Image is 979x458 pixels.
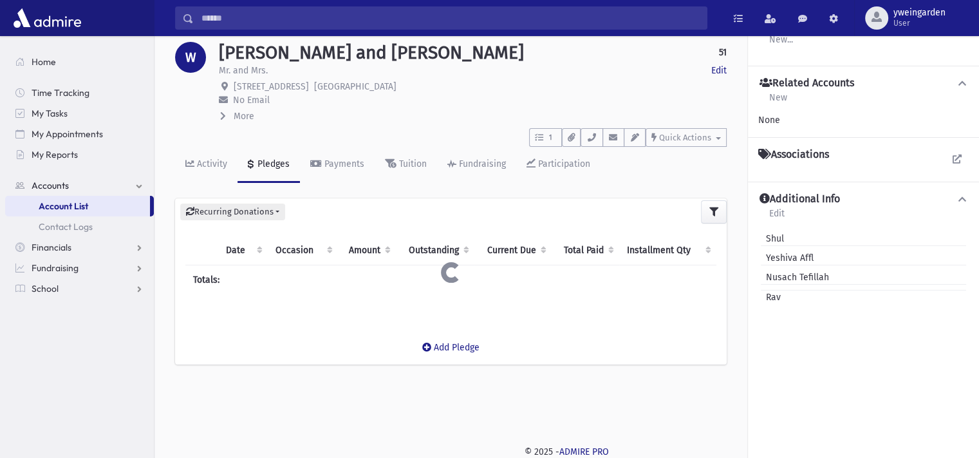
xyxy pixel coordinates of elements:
button: Related Accounts [758,77,969,90]
span: Quick Actions [659,133,711,142]
a: New [769,90,788,113]
span: Account List [39,200,88,212]
button: Quick Actions [646,128,727,147]
th: Installment Qty [619,236,716,265]
th: Current Due [474,236,552,265]
a: New... [769,32,794,55]
a: Participation [516,147,601,183]
a: Pledges [238,147,300,183]
div: Payments [322,158,364,169]
a: School [5,278,154,299]
a: Financials [5,237,154,258]
span: Financials [32,242,71,253]
div: Activity [194,158,227,169]
a: Time Tracking [5,82,154,103]
span: More [234,111,254,122]
img: AdmirePro [10,5,84,31]
span: Accounts [32,180,69,191]
span: Fundraising [32,262,79,274]
button: More [219,110,256,123]
a: My Tasks [5,103,154,124]
th: Total Paid [552,236,619,265]
div: Tuition [396,158,427,169]
a: Accounts [5,175,154,196]
a: Add Pledge [412,332,490,363]
span: No Email [233,95,270,106]
a: Account List [5,196,150,216]
h4: Associations [758,148,829,161]
span: yweingarden [893,8,946,18]
th: Occasion [268,236,337,265]
p: Mr. and Mrs. [219,64,268,77]
a: Payments [300,147,375,183]
h4: Related Accounts [760,77,854,90]
a: My Appointments [5,124,154,144]
span: User [893,18,946,28]
h4: Additional Info [760,193,840,206]
a: My Reports [5,144,154,165]
a: ADMIRE PRO [559,446,609,457]
th: Totals: [185,265,337,294]
a: Tuition [375,147,437,183]
span: [GEOGRAPHIC_DATA] [314,81,396,92]
a: Fundraising [437,147,516,183]
span: Shul [761,232,784,245]
input: Search [194,6,707,30]
a: Contact Logs [5,216,154,237]
span: Yeshiva Affl [761,251,814,265]
span: My Appointments [32,128,103,140]
button: Recurring Donations [180,204,285,220]
div: None [758,113,969,127]
span: [STREET_ADDRESS] [234,81,309,92]
span: Contact Logs [39,221,93,233]
div: W [175,42,206,73]
span: School [32,283,59,294]
span: My Tasks [32,108,68,119]
a: Edit [711,64,727,77]
button: 1 [529,128,562,147]
a: Edit [769,206,785,229]
a: Activity [175,147,238,183]
span: Rav [761,291,781,304]
a: Fundraising [5,258,154,278]
th: Amount [337,236,396,265]
th: Outstanding [396,236,474,265]
span: Nusach Tefillah [761,271,829,284]
a: Home [5,52,154,72]
span: Home [32,56,56,68]
h1: [PERSON_NAME] and [PERSON_NAME] [219,42,524,64]
span: Time Tracking [32,87,89,99]
span: My Reports [32,149,78,160]
div: Fundraising [456,158,506,169]
strong: 51 [719,46,727,59]
span: 1 [545,132,556,144]
div: Participation [536,158,590,169]
th: Date [218,236,268,265]
button: Additional Info [758,193,969,206]
div: Pledges [255,158,290,169]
